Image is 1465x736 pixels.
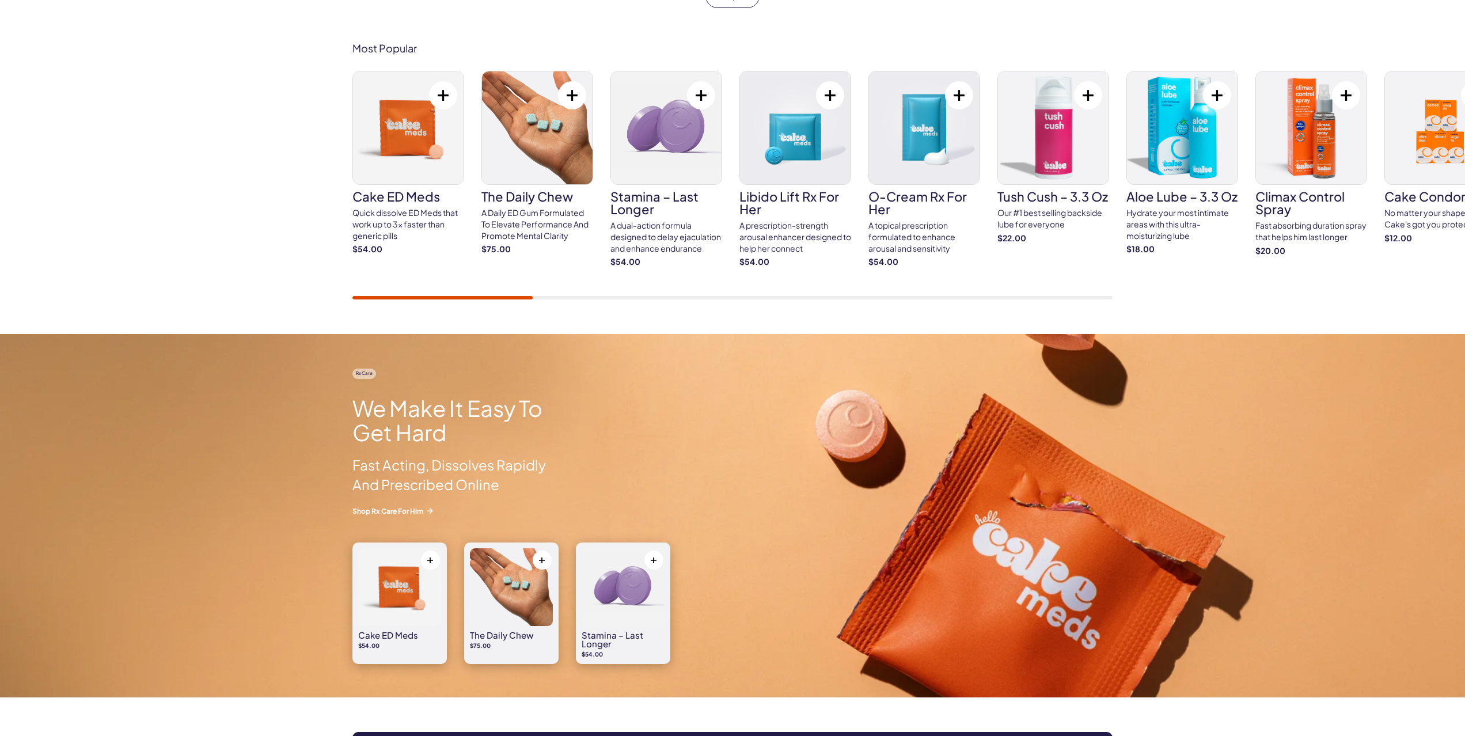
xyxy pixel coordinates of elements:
[997,71,1109,244] a: Tush Cush – 3.3 oz Tush Cush – 3.3 oz Our #1 best selling backside lube for everyone $22.00
[1255,190,1367,215] h3: Climax Control Spray
[470,548,553,626] img: The Daily Chew
[1255,220,1367,242] div: Fast absorbing duration spray that helps him last longer
[358,631,441,639] h3: Cake ED Meds
[868,256,980,268] strong: $54.00
[582,650,665,658] p: $54.00
[352,244,464,255] strong: $54.00
[470,548,553,650] a: The Daily Chew The Daily Chew $75.00
[352,506,564,516] a: Shop Rx Care For Him
[610,71,722,267] a: Stamina – Last Longer Stamina – Last Longer A dual-action formula designed to delay ejaculation a...
[358,642,441,650] p: $54.00
[868,220,980,254] div: A topical prescription formulated to enhance arousal and sensitivity
[358,548,441,626] img: Cake ED Meds
[481,244,593,255] strong: $75.00
[470,642,553,650] p: $75.00
[352,456,564,494] p: Fast Acting, Dissolves Rapidly And Prescribed Online
[352,207,464,241] div: Quick dissolve ED Meds that work up to 3x faster than generic pills
[353,71,464,184] img: Cake ED Meds
[611,71,722,184] img: Stamina – Last Longer
[739,220,851,254] div: A prescription-strength arousal enhancer designed to help her connect
[739,190,851,215] h3: Libido Lift Rx For Her
[1126,71,1238,255] a: Aloe Lube – 3.3 oz Aloe Lube – 3.3 oz Hydrate your most intimate areas with this ultra-moisturizi...
[998,71,1109,184] img: Tush Cush – 3.3 oz
[1126,207,1238,241] div: Hydrate your most intimate areas with this ultra-moisturizing lube
[352,71,464,255] a: Cake ED Meds Cake ED Meds Quick dissolve ED Meds that work up to 3x faster than generic pills $54.00
[358,548,441,650] a: Cake ED Meds Cake ED Meds $54.00
[482,71,593,184] img: The Daily Chew
[481,71,593,255] a: The Daily Chew The Daily Chew A Daily ED Gum Formulated To Elevate Performance And Promote Mental...
[582,548,665,658] a: Stamina – Last Longer Stamina – Last Longer $54.00
[1127,71,1238,184] img: Aloe Lube – 3.3 oz
[869,71,980,184] img: O-Cream Rx for Her
[997,207,1109,230] div: Our #1 best selling backside lube for everyone
[997,190,1109,203] h3: Tush Cush – 3.3 oz
[610,220,722,254] div: A dual-action formula designed to delay ejaculation and enhance endurance
[352,190,464,203] h3: Cake ED Meds
[997,233,1109,244] strong: $22.00
[352,396,564,445] h2: We Make It Easy To Get Hard
[1126,190,1238,203] h3: Aloe Lube – 3.3 oz
[582,548,665,626] img: Stamina – Last Longer
[739,71,851,267] a: Libido Lift Rx For Her Libido Lift Rx For Her A prescription-strength arousal enhancer designed t...
[582,631,665,648] h3: Stamina – Last Longer
[740,71,851,184] img: Libido Lift Rx For Her
[352,369,376,378] span: Rx Care
[868,71,980,267] a: O-Cream Rx for Her O-Cream Rx for Her A topical prescription formulated to enhance arousal and se...
[610,190,722,215] h3: Stamina – Last Longer
[470,631,553,639] h3: The Daily Chew
[739,256,851,268] strong: $54.00
[481,190,593,203] h3: The Daily Chew
[1255,245,1367,257] strong: $20.00
[868,190,980,215] h3: O-Cream Rx for Her
[610,256,722,268] strong: $54.00
[1126,244,1238,255] strong: $18.00
[1256,71,1367,184] img: Climax Control Spray
[481,207,593,241] div: A Daily ED Gum Formulated To Elevate Performance And Promote Mental Clarity
[1255,71,1367,256] a: Climax Control Spray Climax Control Spray Fast absorbing duration spray that helps him last longe...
